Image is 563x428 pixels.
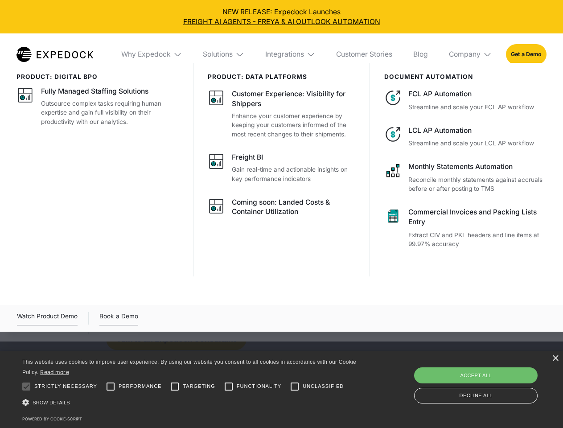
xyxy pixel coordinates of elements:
div: Show details [22,397,359,409]
div: Commercial Invoices and Packing Lists Entry [408,207,546,227]
iframe: Chat Widget [415,332,563,428]
div: PRODUCT: data platforms [208,73,356,80]
div: product: digital bpo [16,73,179,80]
a: Customer Stories [329,33,399,75]
a: Monthly Statements AutomationReconcile monthly statements against accruals before or after postin... [384,162,547,193]
p: Streamline and scale your FCL AP workflow [408,103,546,112]
a: Customer Experience: Visibility for ShippersEnhance your customer experience by keeping your cust... [208,89,356,139]
div: Customer Experience: Visibility for Shippers [232,89,356,109]
a: open lightbox [17,311,78,325]
p: Outsource complex tasks requiring human expertise and gain full visibility on their productivity ... [41,99,179,127]
p: Extract CIV and PKL headers and line items at 99.97% accuracy [408,230,546,249]
div: Monthly Statements Automation [408,162,546,172]
div: Solutions [203,50,233,59]
a: Freight BIGain real-time and actionable insights on key performance indicators [208,152,356,183]
div: Integrations [265,50,304,59]
a: LCL AP AutomationStreamline and scale your LCL AP workflow [384,126,547,148]
a: Get a Demo [506,44,547,64]
span: Strictly necessary [34,383,97,390]
div: Solutions [196,33,251,75]
div: Integrations [258,33,322,75]
div: NEW RELEASE: Expedock Launches [7,7,556,27]
div: Company [449,50,481,59]
p: Reconcile monthly statements against accruals before or after posting to TMS [408,175,546,193]
div: FCL AP Automation [408,89,546,99]
a: Fully Managed Staffing SolutionsOutsource complex tasks requiring human expertise and gain full v... [16,86,179,126]
a: Read more [40,369,69,375]
span: Show details [33,400,70,405]
a: Powered by cookie-script [22,416,82,421]
a: FCL AP AutomationStreamline and scale your FCL AP workflow [384,89,547,111]
div: document automation [384,73,547,80]
p: Gain real-time and actionable insights on key performance indicators [232,165,356,183]
div: Why Expedock [121,50,171,59]
span: Functionality [237,383,281,390]
p: Enhance your customer experience by keeping your customers informed of the most recent changes to... [232,111,356,139]
span: This website uses cookies to improve user experience. By using our website you consent to all coo... [22,359,356,375]
a: Commercial Invoices and Packing Lists EntryExtract CIV and PKL headers and line items at 99.97% a... [384,207,547,249]
a: FREIGHT AI AGENTS - FREYA & AI OUTLOOK AUTOMATION [7,17,556,27]
a: Blog [406,33,435,75]
a: Coming soon: Landed Costs & Container Utilization [208,198,356,220]
div: Company [442,33,499,75]
div: Fully Managed Staffing Solutions [41,86,148,96]
div: Freight BI [232,152,263,162]
div: Watch Product Demo [17,311,78,325]
div: Why Expedock [114,33,189,75]
p: Streamline and scale your LCL AP workflow [408,139,546,148]
span: Performance [119,383,162,390]
a: Book a Demo [99,311,138,325]
div: LCL AP Automation [408,126,546,136]
span: Unclassified [303,383,344,390]
div: Coming soon: Landed Costs & Container Utilization [232,198,356,217]
span: Targeting [183,383,215,390]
